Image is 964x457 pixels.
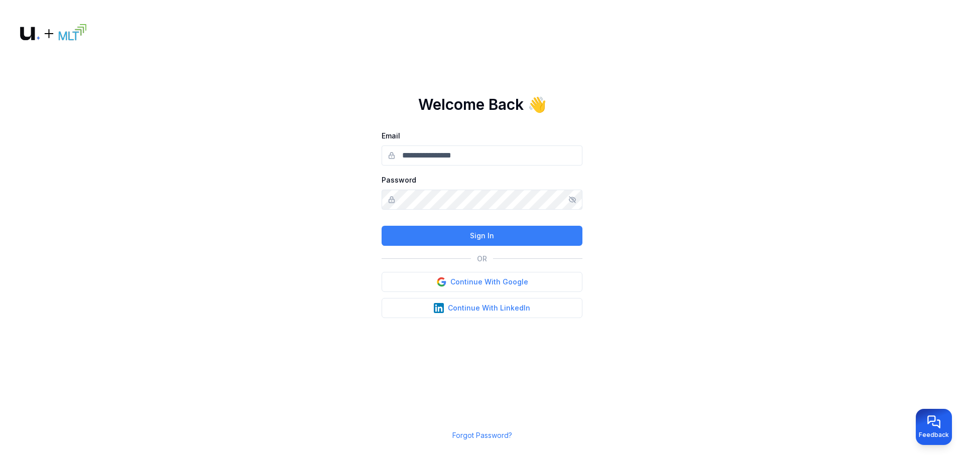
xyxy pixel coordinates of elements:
button: Provide feedback [916,409,952,445]
label: Email [382,131,400,140]
p: OR [477,254,487,264]
button: Continue With LinkedIn [382,298,582,318]
label: Password [382,176,416,184]
button: Continue With Google [382,272,582,292]
img: Logo [20,24,86,43]
h1: Welcome Back 👋 [418,95,546,113]
button: Sign In [382,226,582,246]
a: Forgot Password? [452,431,512,439]
button: Show/hide password [568,196,576,204]
span: Feedback [919,431,949,439]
